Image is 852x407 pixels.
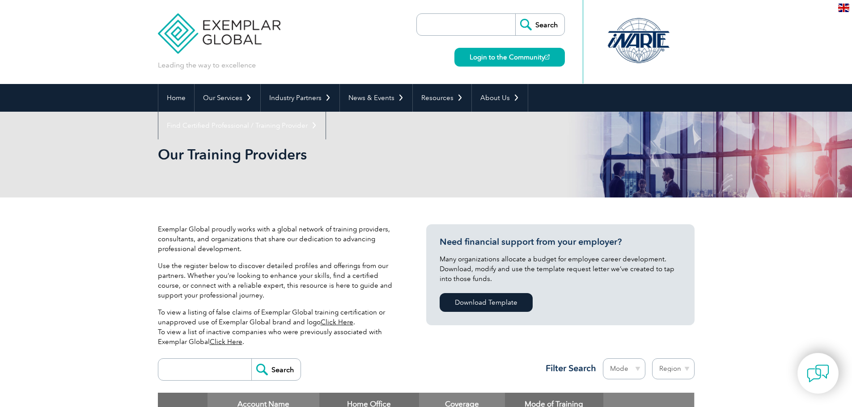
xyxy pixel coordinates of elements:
[472,84,528,112] a: About Us
[158,224,399,254] p: Exemplar Global proudly works with a global network of training providers, consultants, and organ...
[545,55,550,59] img: open_square.png
[261,84,339,112] a: Industry Partners
[440,254,681,284] p: Many organizations allocate a budget for employee career development. Download, modify and use th...
[195,84,260,112] a: Our Services
[210,338,242,346] a: Click Here
[413,84,471,112] a: Resources
[515,14,564,35] input: Search
[158,307,399,347] p: To view a listing of false claims of Exemplar Global training certification or unapproved use of ...
[807,362,829,385] img: contact-chat.png
[251,359,301,380] input: Search
[158,84,194,112] a: Home
[321,318,353,326] a: Click Here
[158,60,256,70] p: Leading the way to excellence
[158,261,399,300] p: Use the register below to discover detailed profiles and offerings from our partners. Whether you...
[158,112,326,139] a: Find Certified Professional / Training Provider
[440,236,681,248] h3: Need financial support from your employer?
[540,363,596,374] h3: Filter Search
[340,84,412,112] a: News & Events
[158,147,534,162] h2: Our Training Providers
[838,4,849,12] img: en
[440,293,533,312] a: Download Template
[454,48,565,67] a: Login to the Community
